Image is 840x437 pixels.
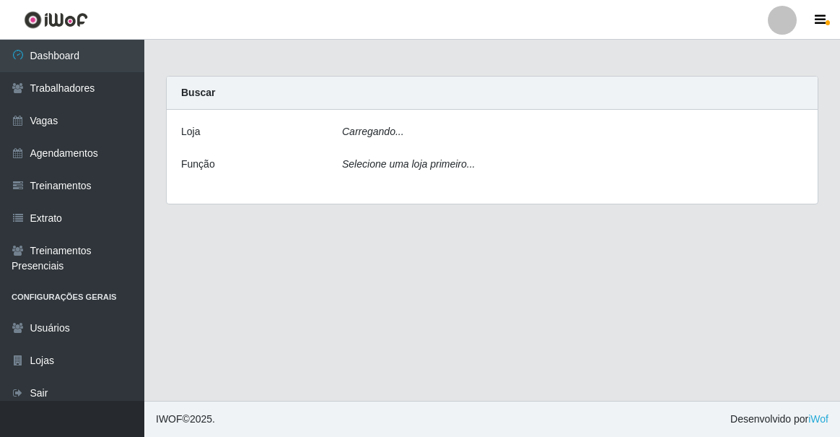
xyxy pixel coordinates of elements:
strong: Buscar [181,87,215,98]
label: Loja [181,124,200,139]
img: CoreUI Logo [24,11,88,29]
a: iWof [808,413,828,425]
i: Selecione uma loja primeiro... [342,158,475,170]
span: © 2025 . [156,412,215,427]
span: IWOF [156,413,183,425]
span: Desenvolvido por [730,412,828,427]
i: Carregando... [342,126,404,137]
label: Função [181,157,215,172]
